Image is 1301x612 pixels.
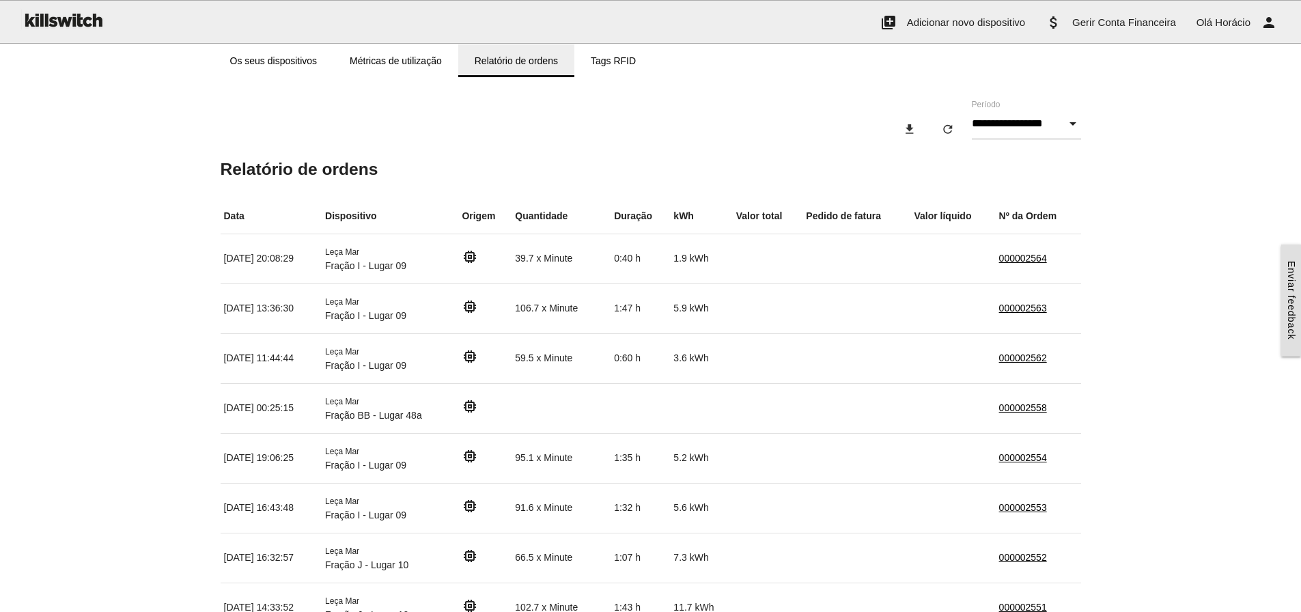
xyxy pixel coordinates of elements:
span: Fração I - Lugar 09 [325,510,406,520]
th: Nº da Ordem [996,199,1081,234]
a: Tags RFID [574,44,652,77]
td: 59.5 x Minute [512,333,611,383]
i: download [903,117,917,141]
span: Leça Mar [325,247,359,257]
span: Gerir Conta Financeira [1072,16,1176,28]
i: memory [462,498,478,514]
span: Fração I - Lugar 09 [325,260,406,271]
span: Fração J - Lugar 10 [325,559,408,570]
td: [DATE] 16:43:48 [221,483,322,533]
td: 5.2 kWh [670,433,732,483]
a: 000002553 [999,502,1047,513]
a: Os seus dispositivos [214,44,334,77]
i: refresh [941,117,955,141]
span: Leça Mar [325,347,359,357]
span: Leça Mar [325,497,359,506]
span: Adicionar novo dispositivo [907,16,1025,28]
a: 000002563 [999,303,1047,314]
td: 1:32 h [611,483,670,533]
a: Enviar feedback [1281,245,1301,356]
button: refresh [930,117,966,141]
td: 7.3 kWh [670,533,732,583]
span: Leça Mar [325,447,359,456]
span: Leça Mar [325,297,359,307]
td: 5.9 kWh [670,283,732,333]
td: [DATE] 19:06:25 [221,433,322,483]
span: Fração I - Lugar 09 [325,310,406,321]
td: 66.5 x Minute [512,533,611,583]
td: 91.6 x Minute [512,483,611,533]
span: Fração I - Lugar 09 [325,460,406,471]
td: 1.9 kWh [670,234,732,283]
td: 0:40 h [611,234,670,283]
td: [DATE] 20:08:29 [221,234,322,283]
span: Olá [1197,16,1212,28]
td: 0:60 h [611,333,670,383]
span: Horácio [1215,16,1250,28]
td: 1:47 h [611,283,670,333]
a: 000002564 [999,253,1047,264]
td: [DATE] 00:25:15 [221,383,322,433]
span: Leça Mar [325,546,359,556]
span: Leça Mar [325,397,359,406]
th: Duração [611,199,670,234]
i: memory [462,548,478,564]
th: Pedido de fatura [802,199,910,234]
a: Métricas de utilização [333,44,458,77]
i: attach_money [1046,1,1062,44]
i: memory [462,398,478,415]
i: person [1261,1,1277,44]
td: 106.7 x Minute [512,283,611,333]
th: Dispositivo [322,199,458,234]
td: 1:07 h [611,533,670,583]
span: Fração I - Lugar 09 [325,360,406,371]
th: Quantidade [512,199,611,234]
td: [DATE] 13:36:30 [221,283,322,333]
button: download [892,117,927,141]
i: memory [462,249,478,265]
td: 95.1 x Minute [512,433,611,483]
span: Fração BB - Lugar 48a [325,410,422,421]
td: 39.7 x Minute [512,234,611,283]
img: ks-logo-black-160-b.png [20,1,105,39]
th: Valor líquido [910,199,995,234]
th: Origem [458,199,512,234]
th: Valor total [733,199,803,234]
i: memory [462,298,478,315]
th: kWh [670,199,732,234]
td: [DATE] 16:32:57 [221,533,322,583]
i: memory [462,448,478,464]
td: 1:35 h [611,433,670,483]
th: Data [221,199,322,234]
a: 000002552 [999,552,1047,563]
a: Relatório de ordens [458,44,574,77]
label: Período [972,98,1001,111]
td: 3.6 kWh [670,333,732,383]
span: Leça Mar [325,596,359,606]
a: 000002562 [999,352,1047,363]
h5: Relatório de ordens [221,160,1081,178]
i: memory [462,348,478,365]
a: 000002558 [999,402,1047,413]
a: 000002554 [999,452,1047,463]
td: 5.6 kWh [670,483,732,533]
i: add_to_photos [880,1,897,44]
td: [DATE] 11:44:44 [221,333,322,383]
